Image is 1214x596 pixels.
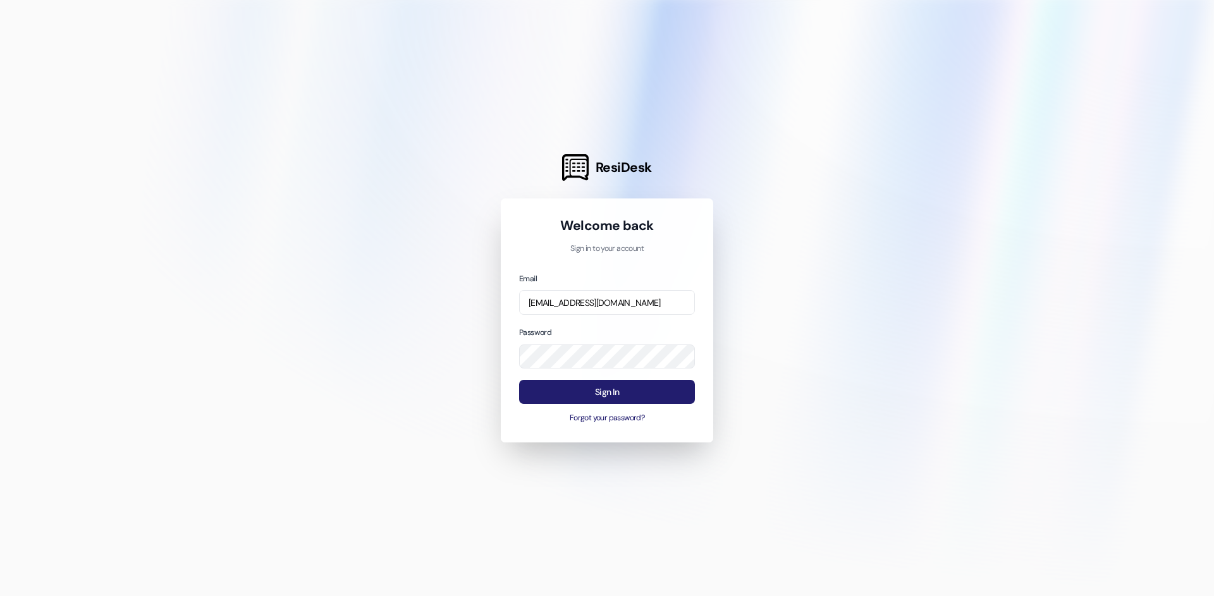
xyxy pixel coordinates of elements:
span: ResiDesk [596,159,652,176]
label: Email [519,274,537,284]
input: name@example.com [519,290,695,315]
button: Forgot your password? [519,413,695,424]
button: Sign In [519,380,695,404]
p: Sign in to your account [519,243,695,255]
h1: Welcome back [519,217,695,234]
img: ResiDesk Logo [562,154,589,181]
label: Password [519,327,551,338]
